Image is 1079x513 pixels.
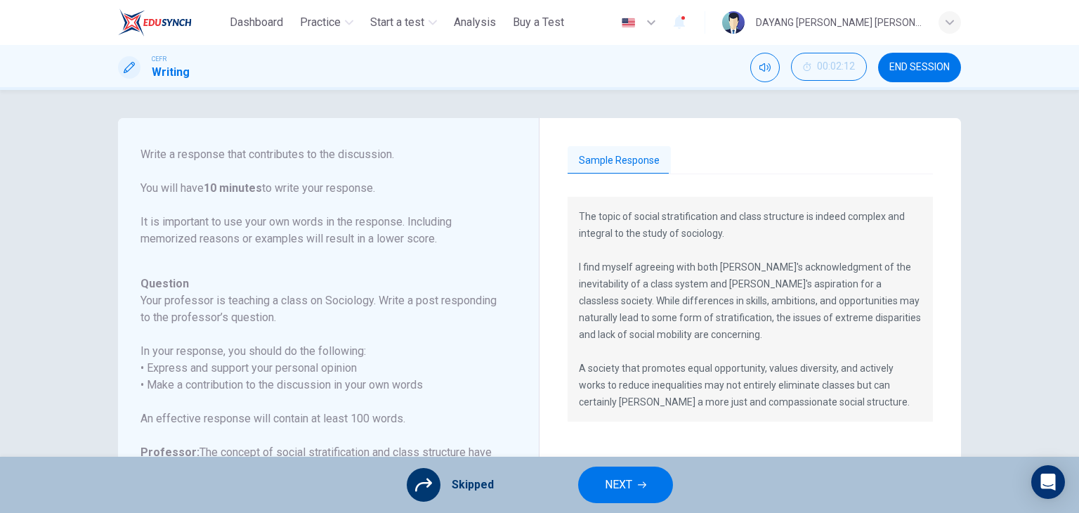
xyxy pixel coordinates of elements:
button: Practice [294,10,359,35]
div: basic tabs example [568,146,933,176]
span: Start a test [370,14,424,31]
b: Professor: [140,446,200,459]
button: Dashboard [224,10,289,35]
div: Hide [791,53,867,82]
span: Skipped [452,476,494,493]
h6: Directions [140,45,499,264]
button: Buy a Test [507,10,570,35]
span: Buy a Test [513,14,564,31]
h6: An effective response will contain at least 100 words. [140,410,499,427]
img: ELTC logo [118,8,192,37]
span: 00:02:12 [817,61,855,72]
span: END SESSION [889,62,950,73]
div: DAYANG [PERSON_NAME] [PERSON_NAME] [756,14,922,31]
span: NEXT [605,475,632,495]
button: Sample Response [568,146,671,176]
button: Start a test [365,10,443,35]
button: END SESSION [878,53,961,82]
div: Open Intercom Messenger [1031,465,1065,499]
span: Dashboard [230,14,283,31]
img: en [620,18,637,28]
h6: In your response, you should do the following: • Express and support your personal opinion • Make... [140,343,499,394]
h1: Writing [152,64,190,81]
button: Analysis [448,10,502,35]
img: Profile picture [722,11,745,34]
div: Mute [750,53,780,82]
span: Practice [300,14,341,31]
p: The topic of social stratification and class structure is indeed complex and integral to the stud... [579,208,922,410]
button: NEXT [578,467,673,503]
p: For this task, you will read an online discussion. A professor has posted a question about a topi... [140,62,499,247]
button: 00:02:12 [791,53,867,81]
a: ELTC logo [118,8,224,37]
h6: Question [140,275,499,292]
span: Analysis [454,14,496,31]
b: 10 minutes [204,181,262,195]
h6: The concept of social stratification and class structure have been fundamental to our discussions... [140,444,499,512]
span: CEFR [152,54,166,64]
h6: Your professor is teaching a class on Sociology. Write a post responding to the professor’s quest... [140,292,499,326]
